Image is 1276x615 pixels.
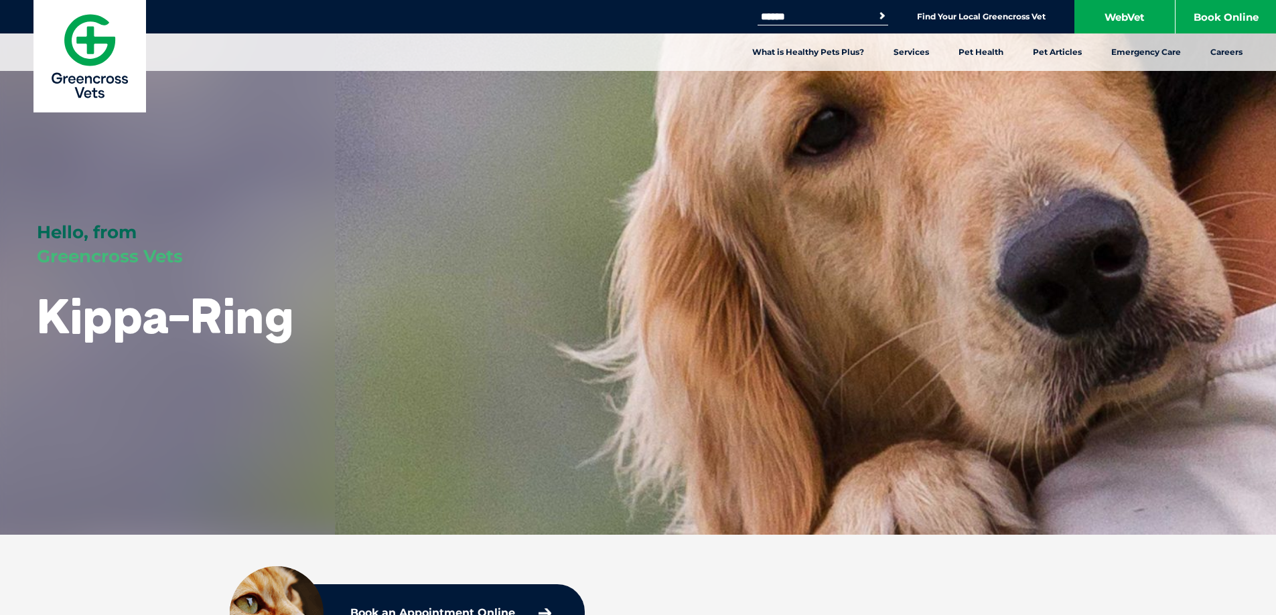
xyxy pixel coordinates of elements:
[737,33,879,71] a: What is Healthy Pets Plus?
[1196,33,1257,71] a: Careers
[37,222,137,243] span: Hello, from
[875,9,889,23] button: Search
[1096,33,1196,71] a: Emergency Care
[917,11,1046,22] a: Find Your Local Greencross Vet
[879,33,944,71] a: Services
[37,289,294,342] h1: Kippa-Ring
[944,33,1018,71] a: Pet Health
[1018,33,1096,71] a: Pet Articles
[37,246,183,267] span: Greencross Vets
